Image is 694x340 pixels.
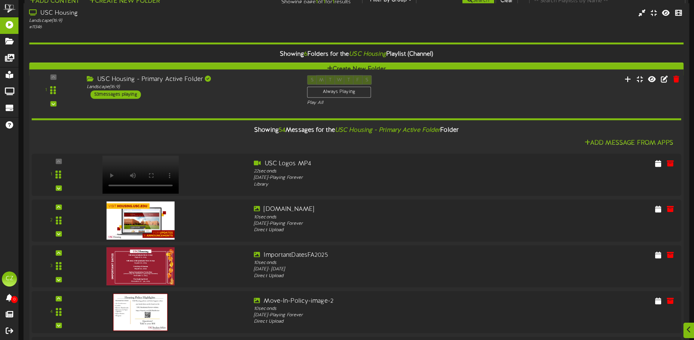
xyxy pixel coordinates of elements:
div: Play All [307,100,461,106]
span: 6 [304,51,307,58]
div: [DOMAIN_NAME] [254,205,513,214]
img: be6c3767-e068-41d9-b667-f3eb0086a26c.jpg [106,247,174,285]
div: Landscape ( 16:9 ) [87,84,296,90]
div: Landscape ( 16:9 ) [29,18,295,24]
div: 53 messages playing [91,90,141,99]
div: Direct Upload [254,227,513,233]
div: [DATE] - [DATE] [254,266,513,273]
div: [DATE] - Playing Forever [254,312,513,319]
div: USC Housing - Primary Active Folder [87,75,296,84]
div: Direct Upload [254,273,513,279]
div: Direct Upload [254,319,513,325]
div: ImportantDatesFA2025 [254,251,513,260]
div: Library [254,181,513,188]
span: 0 [11,296,18,303]
button: Create New Folder [29,63,683,76]
div: Move-In-Policy-image-2 [254,297,513,305]
div: Always Playing [307,87,371,98]
span: 54 [279,127,286,134]
div: USC Housing [29,9,295,18]
div: [DATE] - Playing Forever [254,220,513,227]
button: Add Message From Apps [582,139,676,148]
i: USC Housing [349,51,386,58]
div: # 11346 [29,24,295,30]
div: Showing Folders for the Playlist (Channel) [23,46,689,63]
div: Showing Messages for the Folder [26,122,687,138]
div: 10 seconds [254,260,513,266]
div: USC Logos MP4 [254,159,513,168]
div: 10 seconds [254,305,513,312]
img: f178b5d0-1b16-4a8b-8848-1ec877d34465.jpg [106,201,174,239]
div: 10 seconds [254,214,513,220]
div: CZ [2,271,17,287]
div: 22 seconds [254,168,513,175]
img: 355ebe3c-9b2b-4fb5-a12b-04873e6f2ea3.jpg [113,293,168,331]
div: [DATE] - Playing Forever [254,175,513,181]
i: USC Housing - Primary Active Folder [335,127,441,134]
